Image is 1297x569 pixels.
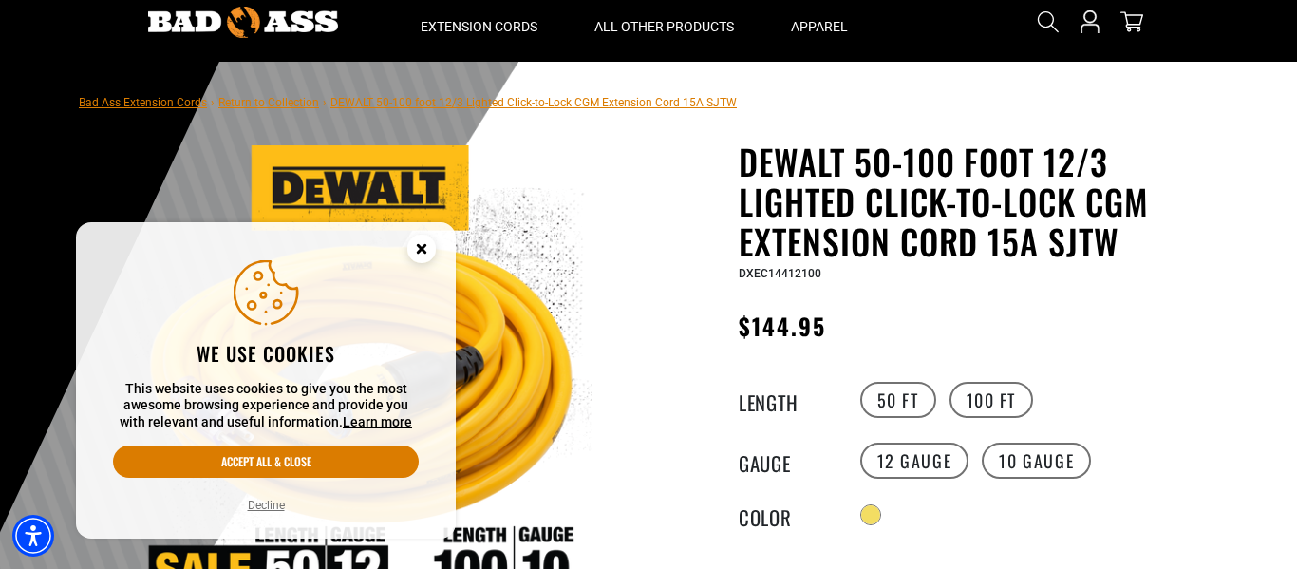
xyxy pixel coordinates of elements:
a: Return to Collection [218,96,319,109]
aside: Cookie Consent [76,222,456,540]
button: Close this option [387,222,456,281]
legend: Length [739,388,834,412]
div: Accessibility Menu [12,515,54,557]
span: Extension Cords [421,18,537,35]
button: Decline [242,496,291,515]
h1: DEWALT 50-100 foot 12/3 Lighted Click-to-Lock CGM Extension Cord 15A SJTW [739,142,1204,261]
a: Bad Ass Extension Cords [79,96,207,109]
label: 50 FT [860,382,936,418]
label: 100 FT [949,382,1034,418]
span: All Other Products [594,18,734,35]
span: Apparel [791,18,848,35]
summary: Search [1033,7,1063,37]
label: 10 Gauge [982,443,1091,479]
span: $144.95 [739,309,827,343]
legend: Color [739,503,834,527]
a: This website uses cookies to give you the most awesome browsing experience and provide you with r... [343,414,412,429]
img: Bad Ass Extension Cords [148,7,338,38]
p: This website uses cookies to give you the most awesome browsing experience and provide you with r... [113,381,419,431]
label: 12 Gauge [860,443,969,479]
span: › [323,96,327,109]
h2: We use cookies [113,341,419,366]
a: cart [1117,10,1147,33]
legend: Gauge [739,448,834,473]
nav: breadcrumbs [79,90,737,113]
span: › [211,96,215,109]
span: DEWALT 50-100 foot 12/3 Lighted Click-to-Lock CGM Extension Cord 15A SJTW [330,96,737,109]
span: DXEC14412100 [739,267,821,280]
button: Accept all & close [113,446,419,478]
